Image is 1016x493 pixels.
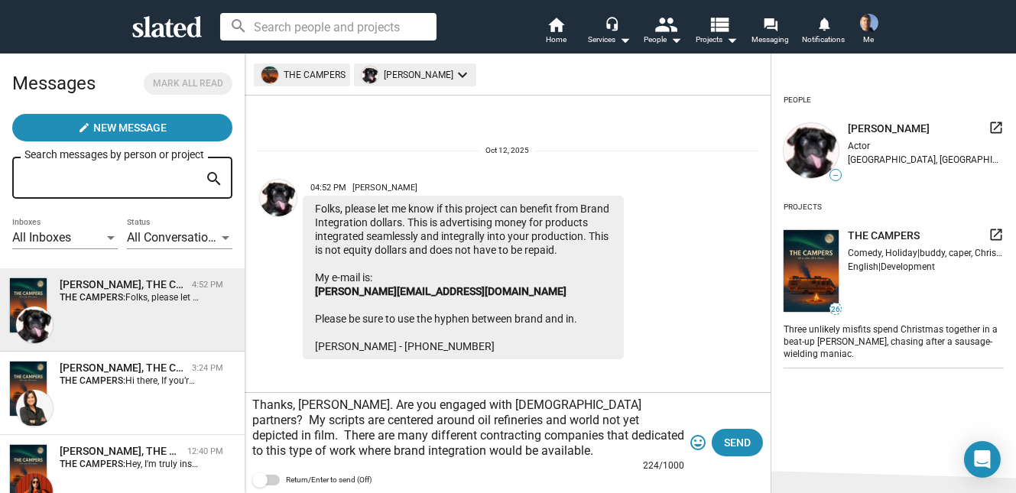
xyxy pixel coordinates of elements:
[784,89,811,111] div: People
[616,31,635,49] mat-icon: arrow_drop_down
[803,31,846,49] span: Notifications
[864,31,875,49] span: Me
[988,227,1004,242] mat-icon: launch
[848,248,917,258] span: Comedy, Holiday
[830,305,841,314] span: 26
[192,280,223,290] time: 4:52 PM
[784,123,839,178] img: undefined
[260,180,297,216] img: Sharon Bruneau
[690,15,744,49] button: Projects
[362,66,378,83] img: undefined
[205,167,223,191] mat-icon: search
[286,471,372,489] span: Return/Enter to send (Off)
[60,277,186,292] div: Sharon Bruneau, THE CAMPERS
[144,73,232,95] button: Mark all read
[707,13,729,35] mat-icon: view_list
[797,15,851,49] a: Notifications
[637,15,690,49] button: People
[712,429,763,456] button: Send
[696,31,738,49] span: Projects
[10,278,47,332] img: THE CAMPERS
[60,444,181,459] div: Kate Winter, THE CAMPERS
[848,229,920,243] span: THE CAMPERS
[547,15,566,34] mat-icon: home
[722,31,741,49] mat-icon: arrow_drop_down
[848,261,878,272] span: English
[310,183,346,193] span: 04:52 PM
[964,441,1001,478] div: Open Intercom Messenger
[744,15,797,49] a: Messaging
[60,292,125,303] strong: THE CAMPERS:
[643,460,684,472] mat-hint: 224/1000
[352,183,417,193] span: [PERSON_NAME]
[530,15,583,49] a: Home
[60,459,125,469] strong: THE CAMPERS:
[453,66,472,84] mat-icon: keyboard_arrow_down
[10,362,47,416] img: THE CAMPERS
[16,390,53,427] img: Charlene White
[220,13,437,41] input: Search people and projects
[654,13,676,35] mat-icon: people
[851,11,888,50] button: Joel CousinsMe
[878,261,881,272] span: |
[784,321,1004,361] div: Three unlikely misfits spend Christmas together in a beat-up [PERSON_NAME], chasing after a sausa...
[93,114,167,141] span: New Message
[546,31,566,49] span: Home
[860,14,878,32] img: Joel Cousins
[917,248,920,258] span: |
[60,375,125,386] strong: THE CAMPERS:
[12,65,96,102] h2: Messages
[848,154,1004,165] div: [GEOGRAPHIC_DATA], [GEOGRAPHIC_DATA], [GEOGRAPHIC_DATA]
[60,361,186,375] div: Charlene White, THE CAMPERS
[689,433,707,452] mat-icon: tag_faces
[784,196,822,218] div: Projects
[848,122,930,136] span: [PERSON_NAME]
[724,429,751,456] span: Send
[830,171,841,180] span: —
[848,141,1004,151] div: Actor
[589,31,631,49] div: Services
[667,31,686,49] mat-icon: arrow_drop_down
[12,114,232,141] button: New Message
[16,307,53,343] img: Sharon Bruneau
[354,63,476,86] mat-chip: [PERSON_NAME]
[303,196,624,359] div: Folks, please let me know if this project can benefit from Brand Integration dollars. This is adv...
[784,230,839,312] img: undefined
[153,76,223,92] span: Mark all read
[988,120,1004,135] mat-icon: launch
[644,31,683,49] div: People
[192,363,223,373] time: 3:24 PM
[12,230,71,245] span: All Inboxes
[881,261,935,272] span: Development
[763,17,777,31] mat-icon: forum
[315,285,566,297] a: [PERSON_NAME][EMAIL_ADDRESS][DOMAIN_NAME]
[816,16,831,31] mat-icon: notifications
[127,230,221,245] span: All Conversations
[605,17,618,31] mat-icon: headset_mic
[583,15,637,49] button: Services
[187,446,223,456] time: 12:40 PM
[751,31,789,49] span: Messaging
[257,177,300,362] a: Sharon Bruneau
[78,122,90,134] mat-icon: create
